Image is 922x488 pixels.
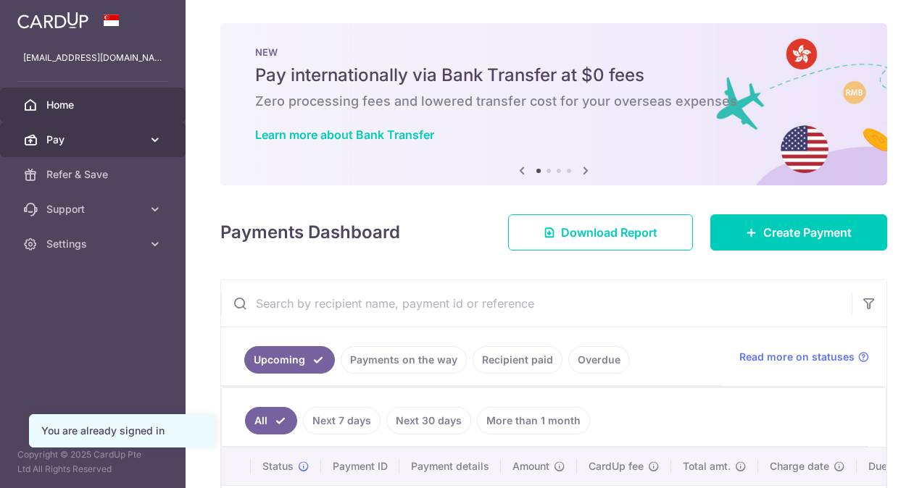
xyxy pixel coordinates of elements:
[244,346,335,374] a: Upcoming
[303,407,381,434] a: Next 7 days
[46,167,142,182] span: Refer & Save
[508,214,693,251] a: Download Report
[341,346,467,374] a: Payments on the way
[763,224,852,241] span: Create Payment
[399,447,501,485] th: Payment details
[739,350,869,364] a: Read more on statuses
[255,64,852,87] h5: Pay internationally via Bank Transfer at $0 fees
[568,346,630,374] a: Overdue
[255,46,852,58] p: NEW
[710,214,887,251] a: Create Payment
[386,407,471,434] a: Next 30 days
[17,12,88,29] img: CardUp
[220,219,400,245] h4: Payments Dashboard
[255,93,852,110] h6: Zero processing fees and lowered transfer cost for your overseas expenses
[589,459,644,474] span: CardUp fee
[262,459,294,474] span: Status
[255,127,434,142] a: Learn more about Bank Transfer
[561,224,657,241] span: Download Report
[683,459,731,474] span: Total amt.
[46,237,142,251] span: Settings
[220,23,887,185] img: Bank transfer banner
[245,407,297,434] a: All
[739,350,855,364] span: Read more on statuses
[868,459,912,474] span: Due date
[23,51,162,65] p: [EMAIL_ADDRESS][DOMAIN_NAME]
[512,459,549,474] span: Amount
[46,98,142,112] span: Home
[477,407,590,434] a: More than 1 month
[46,132,142,147] span: Pay
[33,10,62,23] span: Help
[46,202,142,216] span: Support
[321,447,399,485] th: Payment ID
[41,424,202,438] div: You are already signed in
[221,280,852,327] input: Search by recipient name, payment id or reference
[473,346,562,374] a: Recipient paid
[770,459,829,474] span: Charge date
